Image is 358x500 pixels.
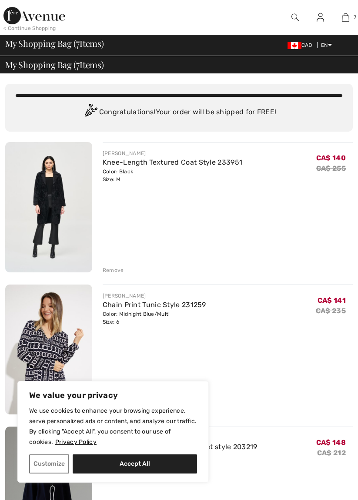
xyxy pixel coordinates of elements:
[316,307,346,315] s: CA$ 235
[29,406,197,447] p: We use cookies to enhance your browsing experience, serve personalized ads or content, and analyz...
[17,381,209,483] div: We value your privacy
[354,13,356,21] span: 7
[291,12,299,23] img: search the website
[76,37,80,48] span: 7
[73,454,197,474] button: Accept All
[29,454,69,474] button: Customize
[5,60,104,69] span: My Shopping Bag ( Items)
[316,164,346,172] s: CA$ 255
[321,42,332,48] span: EN
[16,104,342,121] div: Congratulations! Your order will be shipped for FREE!
[342,12,349,23] img: My Bag
[317,12,324,23] img: My Info
[288,42,316,48] span: CAD
[318,293,346,305] span: CA$ 141
[82,104,99,121] img: Congratulation2.svg
[29,390,197,401] p: We value your privacy
[333,12,358,23] a: 7
[316,435,346,447] span: CA$ 148
[5,285,92,415] img: Chain Print Tunic Style 231259
[103,301,206,309] a: Chain Print Tunic Style 231259
[103,266,124,274] div: Remove
[288,42,301,49] img: Canadian Dollar
[103,149,242,157] div: [PERSON_NAME]
[317,449,346,457] s: CA$ 212
[103,292,206,300] div: [PERSON_NAME]
[55,438,97,446] a: Privacy Policy
[316,151,346,162] span: CA$ 140
[3,24,56,32] div: < Continue Shopping
[5,39,104,48] span: My Shopping Bag ( Items)
[5,142,92,272] img: Knee-Length Textured Coat Style 233951
[310,12,331,23] a: Sign In
[3,7,65,24] img: 1ère Avenue
[103,168,242,183] div: Color: Black Size: M
[76,58,80,70] span: 7
[103,310,206,326] div: Color: Midnight Blue/Multi Size: 6
[103,158,242,166] a: Knee-Length Textured Coat Style 233951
